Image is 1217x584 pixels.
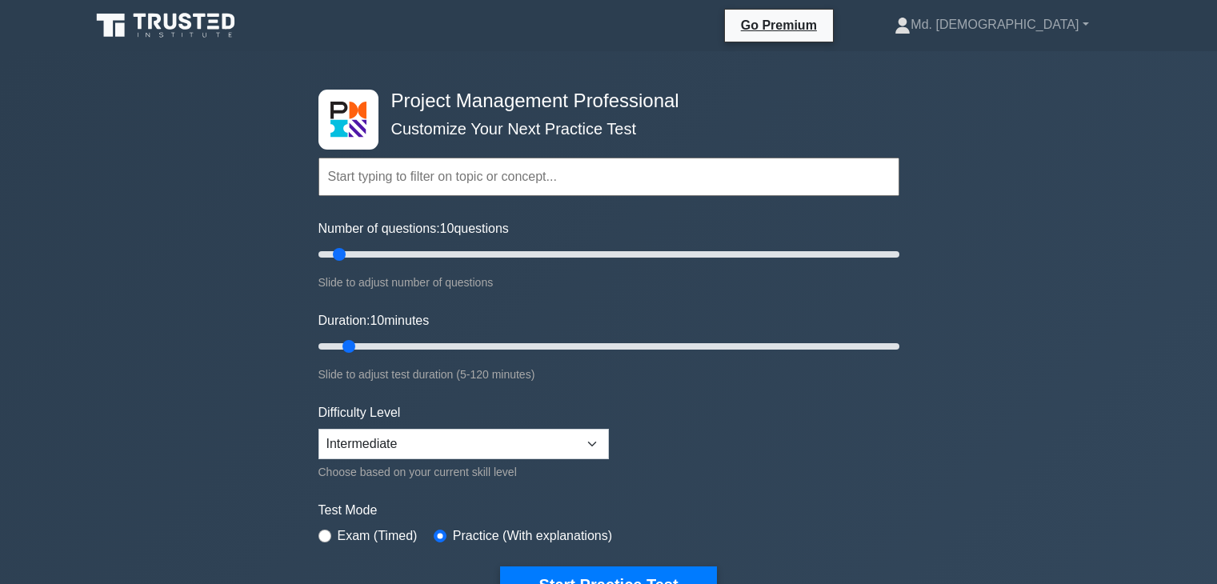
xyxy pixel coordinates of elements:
a: Go Premium [731,15,827,35]
label: Practice (With explanations) [453,526,612,546]
span: 10 [370,314,384,327]
label: Difficulty Level [318,403,401,422]
h4: Project Management Professional [385,90,821,113]
label: Exam (Timed) [338,526,418,546]
label: Test Mode [318,501,899,520]
div: Slide to adjust number of questions [318,273,899,292]
div: Choose based on your current skill level [318,462,609,482]
label: Duration: minutes [318,311,430,330]
span: 10 [440,222,454,235]
a: Md. [DEMOGRAPHIC_DATA] [856,9,1127,41]
label: Number of questions: questions [318,219,509,238]
input: Start typing to filter on topic or concept... [318,158,899,196]
div: Slide to adjust test duration (5-120 minutes) [318,365,899,384]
